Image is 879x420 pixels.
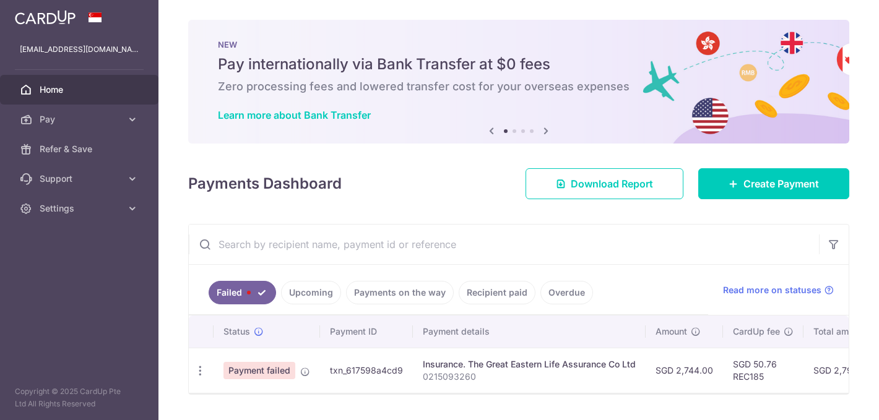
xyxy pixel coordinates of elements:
img: CardUp [15,10,76,25]
a: Payments on the way [346,281,454,304]
th: Payment details [413,315,646,348]
p: [EMAIL_ADDRESS][DOMAIN_NAME] [20,43,139,56]
span: Home [40,84,121,96]
div: Insurance. The Great Eastern Life Assurance Co Ltd [423,358,636,371]
a: Learn more about Bank Transfer [218,109,371,121]
h6: Zero processing fees and lowered transfer cost for your overseas expenses [218,79,820,94]
span: Amount [656,325,687,338]
img: Bank transfer banner [188,20,849,144]
a: Overdue [540,281,593,304]
span: Refer & Save [40,143,121,155]
input: Search by recipient name, payment id or reference [189,225,819,264]
span: Support [40,173,121,185]
span: Status [223,325,250,338]
span: Payment failed [223,362,295,379]
p: NEW [218,40,820,49]
span: Read more on statuses [723,284,821,296]
span: Total amt. [813,325,854,338]
a: Failed [209,281,276,304]
span: Settings [40,202,121,215]
a: Upcoming [281,281,341,304]
span: Download Report [571,176,653,191]
a: Recipient paid [459,281,535,304]
a: Download Report [526,168,683,199]
h4: Payments Dashboard [188,173,342,195]
td: SGD 2,744.00 [646,348,723,393]
a: Create Payment [698,168,849,199]
a: Read more on statuses [723,284,834,296]
span: CardUp fee [733,325,780,338]
td: txn_617598a4cd9 [320,348,413,393]
p: 0215093260 [423,371,636,383]
h5: Pay internationally via Bank Transfer at $0 fees [218,54,820,74]
th: Payment ID [320,315,413,348]
span: Pay [40,113,121,126]
span: Create Payment [743,176,819,191]
td: SGD 50.76 REC185 [723,348,803,393]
